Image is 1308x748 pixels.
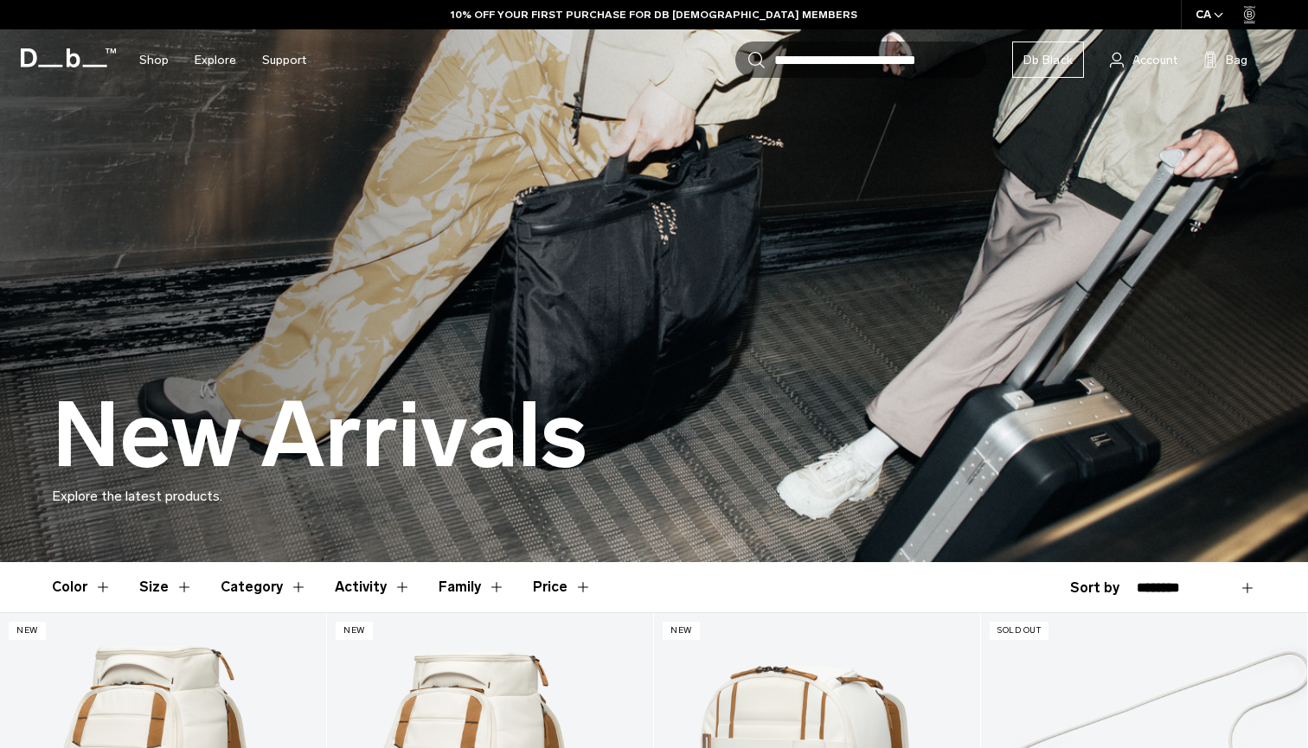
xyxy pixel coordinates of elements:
[1203,49,1247,70] button: Bag
[139,562,193,612] button: Toggle Filter
[52,486,1256,507] p: Explore the latest products.
[1012,42,1084,78] a: Db Black
[52,562,112,612] button: Toggle Filter
[663,622,700,640] p: New
[1110,49,1177,70] a: Account
[533,562,592,612] button: Toggle Price
[9,622,46,640] p: New
[195,29,236,91] a: Explore
[336,622,373,640] p: New
[139,29,169,91] a: Shop
[451,7,857,22] a: 10% OFF YOUR FIRST PURCHASE FOR DB [DEMOGRAPHIC_DATA] MEMBERS
[439,562,505,612] button: Toggle Filter
[1226,51,1247,69] span: Bag
[335,562,411,612] button: Toggle Filter
[262,29,306,91] a: Support
[126,29,319,91] nav: Main Navigation
[990,622,1048,640] p: Sold Out
[52,386,587,486] h1: New Arrivals
[1132,51,1177,69] span: Account
[221,562,307,612] button: Toggle Filter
